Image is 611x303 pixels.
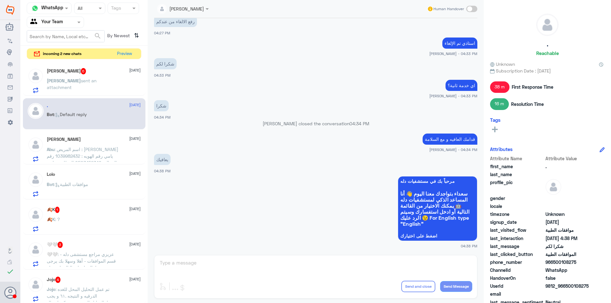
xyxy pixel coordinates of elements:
span: Jojo [47,286,55,292]
img: defaultAdmin.png [28,68,44,84]
img: defaultAdmin.png [28,137,44,153]
span: Unknown [490,61,515,67]
img: defaultAdmin.png [28,242,44,258]
span: Attribute Value [545,155,592,162]
p: 25/8/2025, 4:34 PM [423,134,477,145]
span: 04:34 PM [349,121,369,126]
span: 38 m [490,81,509,93]
span: 2025-08-25T13:38:25.8607062Z [545,235,592,242]
span: Subscription Date : [DATE] [490,67,605,74]
span: : اسم المريض : [PERSON_NAME] يامي رقم الهويه : 1039982432 رقم الجوال : 0503452346 المطلوب : لدي ا... [47,147,118,179]
span: search [94,32,102,40]
span: null [545,291,592,297]
span: sent an attachment [47,78,96,90]
h5: Ahmed Alhaddad [47,68,86,74]
span: incoming 2 new chats [43,51,81,57]
span: last_message [490,243,544,250]
img: defaultAdmin.png [28,103,44,119]
span: Attribute Name [490,155,544,162]
span: مرحباً بك في مستشفيات دله [400,179,475,184]
img: Widebot Logo [6,5,14,15]
span: last_clicked_button [490,251,544,258]
span: [DATE] [129,136,141,141]
span: Bot [47,182,54,187]
span: [DATE] [129,241,141,247]
span: signup_date [490,219,544,225]
span: : ? [55,217,60,222]
img: defaultAdmin.png [545,179,561,195]
span: [DATE] [129,276,141,282]
button: Send and close [401,281,435,292]
span: UserId [490,283,544,289]
span: Bot [47,112,54,117]
span: . [545,163,592,170]
span: 1 [55,207,60,213]
p: 25/8/2025, 4:33 PM [446,80,477,91]
span: 966500108275 [545,259,592,265]
button: Preview [114,49,135,59]
h5: Lolo [47,172,55,177]
span: [DATE] [129,206,141,212]
span: [DATE] [129,67,141,73]
p: 25/8/2025, 4:33 PM [154,58,177,69]
h5: Jojo [47,277,61,283]
span: 9812_966500108275 [545,283,592,289]
span: null [545,203,592,210]
span: : Default reply [54,112,87,117]
i: ⇅ [134,30,139,41]
p: [PERSON_NAME] closed the conversation [154,120,477,127]
span: [DATE] [129,102,141,108]
span: Human Handover [433,6,464,12]
span: 04:38 PM [461,243,477,249]
h5: Abu Rama [47,137,81,142]
span: سعداء بتواجدك معنا اليوم 👋 أنا المساعد الذكي لمستشفيات دله 🤖 يمكنك الاختيار من القائمة التالية أو... [400,190,475,227]
p: 25/8/2025, 4:33 PM [442,38,477,49]
span: [PERSON_NAME] - 04:34 PM [429,147,477,152]
span: 4 [55,277,61,283]
h6: Tags [490,117,501,123]
span: Resolution Time [511,101,544,107]
span: ChannelId [490,267,544,273]
span: 2 [545,267,592,273]
span: Abu [47,147,54,152]
span: 04:38 PM [154,169,171,173]
img: whatsapp.png [30,3,40,13]
span: gender [490,195,544,202]
span: last_name [490,171,544,178]
span: First Response Time [512,84,553,90]
span: الموافقات الطبية [545,251,592,258]
h5: 🍂K [47,207,60,213]
span: 3 [58,242,63,248]
span: اضغط على اختيارك [400,233,475,238]
span: : موافقات الطبية [54,182,88,187]
button: Send Message [440,281,472,292]
button: search [94,31,102,41]
span: [PERSON_NAME] [47,78,81,83]
img: yourTeam.svg [30,17,40,27]
span: [PERSON_NAME] - 04:33 PM [429,93,477,99]
span: email [490,291,544,297]
span: شكرا لكم [545,243,592,250]
span: false [545,275,592,281]
div: Tags [110,4,121,13]
i: check [6,268,14,275]
span: [DATE] [129,171,141,176]
span: profile_pic [490,179,544,194]
span: [PERSON_NAME] - 04:33 PM [429,51,477,56]
span: موافقات الطبية [545,227,592,233]
span: null [545,195,592,202]
span: 04:34 PM [154,115,171,119]
span: By Newest [105,30,131,43]
span: 6 [81,68,86,74]
span: last_interaction [490,235,544,242]
span: Unknown [545,211,592,217]
span: first_name [490,163,544,170]
h5: . [47,103,48,108]
span: 04:33 PM [154,73,171,77]
img: defaultAdmin.png [28,207,44,223]
span: 04:27 PM [154,31,170,35]
span: 🤍🤍 [47,251,58,257]
p: 25/8/2025, 4:34 PM [154,100,169,111]
p: 25/8/2025, 4:38 PM [154,154,171,165]
input: Search by Name, Local etc… [27,31,104,42]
